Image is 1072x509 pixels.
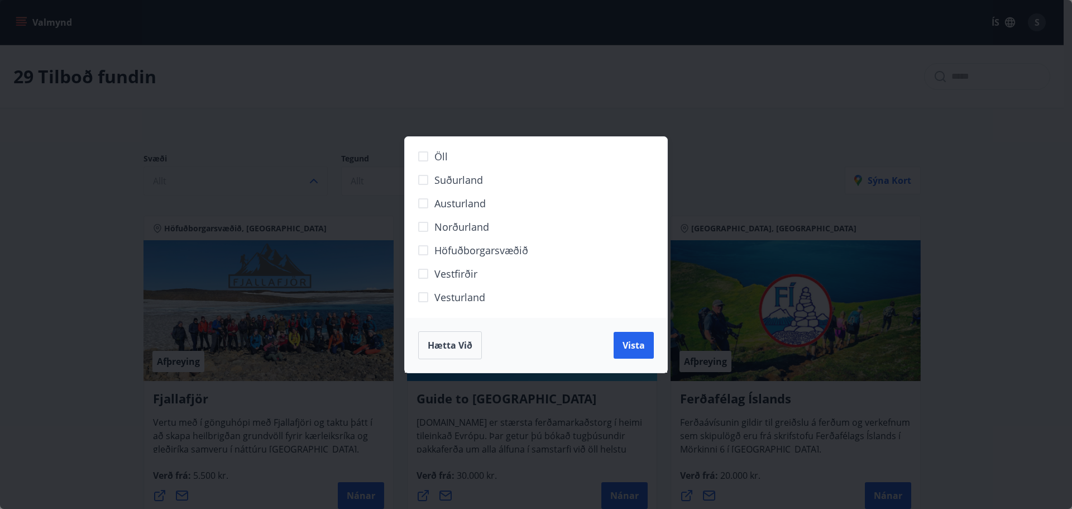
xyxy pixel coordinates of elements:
[434,173,483,187] span: Suðurland
[434,149,448,164] span: Öll
[418,331,482,359] button: Hætta við
[623,339,645,351] span: Vista
[428,339,472,351] span: Hætta við
[434,220,489,234] span: Norðurland
[434,267,477,281] span: Vestfirðir
[434,196,486,211] span: Austurland
[434,243,528,258] span: Höfuðborgarsvæðið
[434,290,485,305] span: Vesturland
[614,332,654,359] button: Vista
